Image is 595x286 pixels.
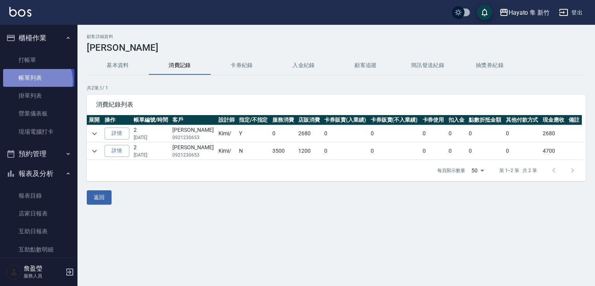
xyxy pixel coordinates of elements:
[499,167,537,174] p: 第 1–2 筆 共 2 筆
[296,125,322,142] td: 2680
[556,5,586,20] button: 登出
[477,5,492,20] button: save
[105,127,129,140] a: 詳情
[541,115,567,125] th: 現金應收
[369,115,421,125] th: 卡券販賣(不入業績)
[132,115,170,125] th: 帳單編號/時間
[105,145,129,157] a: 詳情
[96,101,576,109] span: 消費紀錄列表
[3,164,74,184] button: 報表及分析
[134,152,169,159] p: [DATE]
[89,145,100,157] button: expand row
[170,125,216,142] td: [PERSON_NAME]
[467,115,504,125] th: 點數折抵金額
[496,5,553,21] button: Hayato 隼 新竹
[504,143,541,160] td: 0
[103,115,132,125] th: 操作
[3,51,74,69] a: 打帳單
[3,187,74,205] a: 報表目錄
[6,264,22,280] img: Person
[217,125,237,142] td: Kimi /
[3,69,74,87] a: 帳單列表
[87,56,149,75] button: 基本資料
[467,125,504,142] td: 0
[447,115,467,125] th: 扣入金
[421,125,447,142] td: 0
[172,134,214,141] p: 0921230653
[217,115,237,125] th: 設計師
[322,125,369,142] td: 0
[87,84,586,91] p: 共 2 筆, 1 / 1
[170,143,216,160] td: [PERSON_NAME]
[447,143,467,160] td: 0
[9,7,31,17] img: Logo
[3,123,74,141] a: 現場電腦打卡
[87,115,103,125] th: 展開
[132,125,170,142] td: 2
[273,56,335,75] button: 入金紀錄
[134,134,169,141] p: [DATE]
[369,143,421,160] td: 0
[132,143,170,160] td: 2
[467,143,504,160] td: 0
[3,205,74,222] a: 店家日報表
[24,272,63,279] p: 服務人員
[567,115,582,125] th: 備註
[89,128,100,140] button: expand row
[335,56,397,75] button: 顧客追蹤
[296,143,322,160] td: 1200
[270,115,296,125] th: 服務消費
[369,125,421,142] td: 0
[296,115,322,125] th: 店販消費
[541,125,567,142] td: 2680
[237,143,270,160] td: N
[270,125,296,142] td: 0
[87,42,586,53] h3: [PERSON_NAME]
[459,56,521,75] button: 抽獎券紀錄
[504,115,541,125] th: 其他付款方式
[322,143,369,160] td: 0
[3,222,74,240] a: 互助日報表
[237,115,270,125] th: 指定/不指定
[3,105,74,122] a: 營業儀表板
[421,115,447,125] th: 卡券使用
[541,143,567,160] td: 4700
[504,125,541,142] td: 0
[24,265,63,272] h5: 詹盈瑩
[149,56,211,75] button: 消費記錄
[3,144,74,164] button: 預約管理
[87,34,586,39] h2: 顧客詳細資料
[468,160,487,181] div: 50
[322,115,369,125] th: 卡券販賣(入業績)
[217,143,237,160] td: Kimi /
[3,87,74,105] a: 掛單列表
[170,115,216,125] th: 客戶
[421,143,447,160] td: 0
[270,143,296,160] td: 3500
[509,8,550,17] div: Hayato 隼 新竹
[447,125,467,142] td: 0
[211,56,273,75] button: 卡券紀錄
[3,241,74,258] a: 互助點數明細
[397,56,459,75] button: 簡訊發送紀錄
[237,125,270,142] td: Y
[3,28,74,48] button: 櫃檯作業
[437,167,465,174] p: 每頁顯示數量
[87,190,112,205] button: 返回
[172,152,214,159] p: 0921230653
